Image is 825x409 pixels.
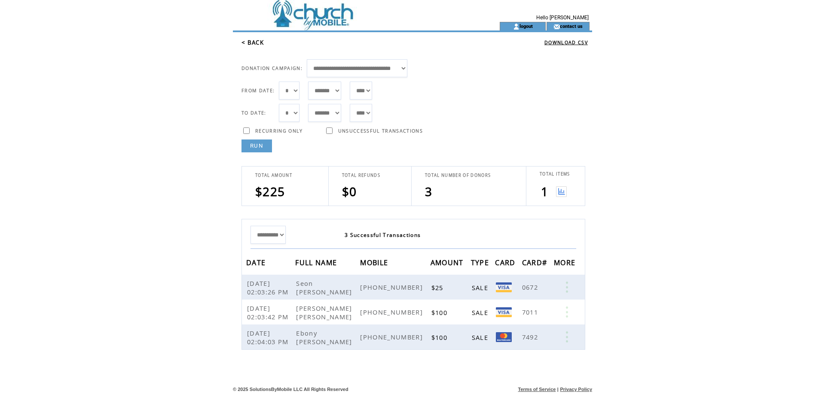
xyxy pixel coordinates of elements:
img: View graph [556,186,567,197]
span: $225 [255,183,285,200]
a: CARD# [522,260,550,265]
span: TOTAL NUMBER OF DONORS [425,173,491,178]
span: 3 [425,183,432,200]
span: [PHONE_NUMBER] [360,283,425,291]
span: SALE [472,333,490,342]
span: SALE [472,283,490,292]
a: logout [519,23,533,29]
span: DONATION CAMPAIGN: [241,65,302,71]
span: [DATE] 02:03:26 PM [247,279,291,296]
span: TO DATE: [241,110,266,116]
span: FROM DATE: [241,88,275,94]
span: 7011 [522,308,540,316]
a: RUN [241,139,272,152]
span: [PHONE_NUMBER] [360,308,425,316]
span: TYPE [471,256,491,272]
span: 3 Successful Transactions [345,231,421,239]
span: [DATE] 02:03:42 PM [247,304,291,321]
span: TOTAL AMOUNT [255,173,292,178]
img: Visa [496,307,512,317]
span: $100 [431,333,449,342]
span: Hello [PERSON_NAME] [536,15,589,21]
a: Terms of Service [518,387,556,392]
span: [DATE] 02:04:03 PM [247,329,291,346]
span: | [557,387,559,392]
span: Ebony [PERSON_NAME] [296,329,354,346]
span: 0672 [522,283,540,291]
span: TOTAL ITEMS [540,171,570,177]
span: CARD [495,256,517,272]
span: [PERSON_NAME] [PERSON_NAME] [296,304,354,321]
span: FULL NAME [295,256,339,272]
img: account_icon.gif [513,23,519,30]
span: SALE [472,308,490,317]
span: 1 [541,183,548,200]
span: $100 [431,308,449,317]
a: DOWNLOAD CSV [544,39,588,45]
span: 7492 [522,333,540,341]
span: TOTAL REFUNDS [342,173,380,178]
a: DATE [246,260,268,265]
img: Visa [496,282,512,292]
a: FULL NAME [295,260,339,265]
img: contact_us_icon.gif [553,23,560,30]
span: $25 [431,283,446,292]
span: MORE [554,256,577,272]
a: AMOUNT [431,260,466,265]
span: DATE [246,256,268,272]
a: Privacy Policy [560,387,592,392]
a: < BACK [241,39,264,46]
a: TYPE [471,260,491,265]
span: [PHONE_NUMBER] [360,333,425,341]
span: UNSUCCESSFUL TRANSACTIONS [338,128,423,134]
span: $0 [342,183,357,200]
a: MOBILE [360,260,390,265]
span: MOBILE [360,256,390,272]
span: Seon [PERSON_NAME] [296,279,354,296]
img: Mastercard [496,332,512,342]
span: AMOUNT [431,256,466,272]
span: RECURRING ONLY [255,128,303,134]
span: CARD# [522,256,550,272]
a: contact us [560,23,583,29]
span: © 2025 SolutionsByMobile LLC All Rights Reserved [233,387,348,392]
a: CARD [495,260,517,265]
